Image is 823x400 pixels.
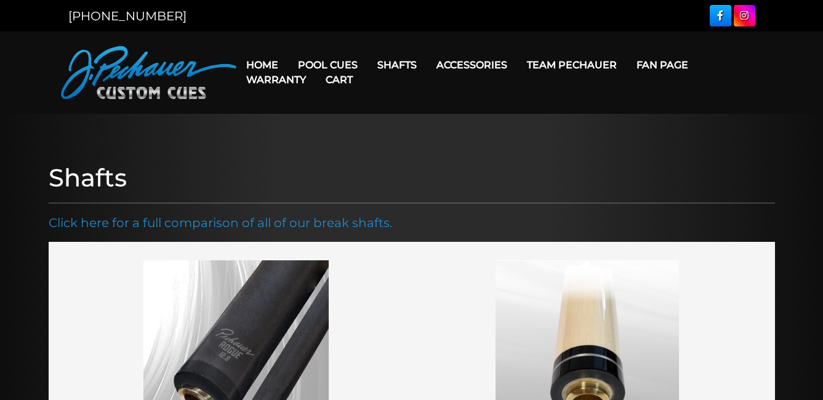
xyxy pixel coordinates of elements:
a: Click here for a full comparison of all of our break shafts. [49,215,392,230]
a: Pool Cues [288,49,367,81]
h1: Shafts [49,163,775,193]
a: Cart [316,64,363,95]
a: Fan Page [627,49,698,81]
img: Pechauer Custom Cues [61,46,236,99]
a: Accessories [427,49,517,81]
a: Warranty [236,64,316,95]
a: Shafts [367,49,427,81]
a: Home [236,49,288,81]
a: [PHONE_NUMBER] [68,9,187,23]
a: Team Pechauer [517,49,627,81]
